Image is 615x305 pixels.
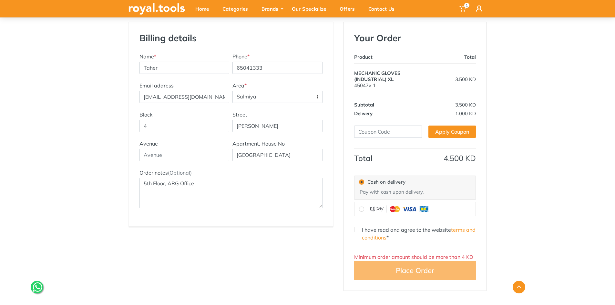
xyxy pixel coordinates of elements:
label: Block [139,111,152,118]
th: Total [354,148,428,163]
input: Email address [139,91,230,103]
label: Apartment, House No [232,140,285,147]
label: Name [139,53,156,60]
label: Avenue [139,140,158,147]
span: Salmiya [233,91,322,103]
div: Our Specialize [287,2,335,15]
label: Email address [139,82,174,89]
div: Brands [257,2,287,15]
input: Block [139,120,230,132]
td: 45047× 1 [354,63,428,95]
a: Apply Coupon [428,126,476,138]
input: Name [139,62,230,74]
td: 3.500 KD [428,95,476,109]
label: Order notes [139,169,192,177]
th: Delivery [354,109,428,118]
input: Street [232,120,323,132]
th: Subtotal [354,95,428,109]
h3: Your Order [354,33,476,44]
div: Offers [335,2,364,15]
input: Coupon Code [354,126,422,138]
th: Product [354,53,428,64]
span: 4.500 KD [444,153,476,163]
div: Categories [218,2,257,15]
span: 1.000 KD [455,110,476,117]
label: Street [232,111,247,118]
span: (Optional) [168,169,192,176]
div: 3.500 KD [428,76,476,82]
img: royal.tools Logo [128,3,185,15]
label: I have read and agree to the website * [362,226,476,241]
div: Contact Us [364,2,404,15]
button: Place Order [354,261,476,280]
span: Minimum order amount should be more than 4 KD [354,254,473,260]
input: Phone [232,62,323,74]
span: 1 [464,3,469,8]
h3: Billing details [138,33,231,44]
label: Area [232,82,247,89]
th: Total [428,53,476,64]
label: Phone [232,53,250,60]
div: Home [191,2,218,15]
div: Pay with cash upon delivery. [354,188,476,199]
span: Cash on delivery [367,178,405,186]
span: Salmiya [232,91,323,103]
input: House [232,149,323,161]
span: MECHANIC GLOVES (INDUSTRIAL) XL [354,70,401,82]
input: Avenue [139,149,230,161]
img: upay.png [367,205,432,213]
